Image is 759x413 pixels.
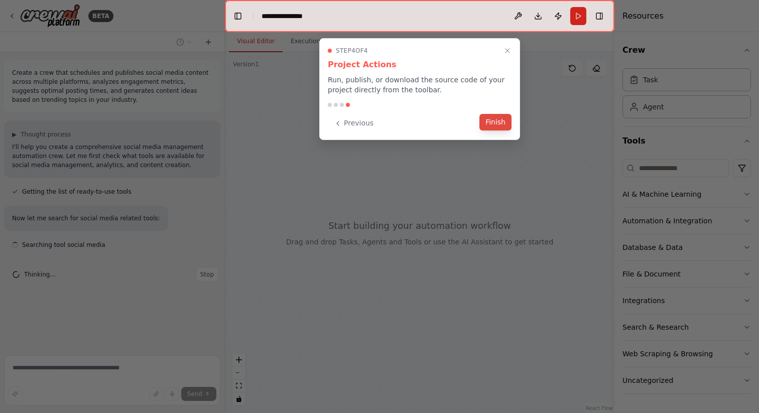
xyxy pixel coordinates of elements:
[328,115,379,131] button: Previous
[501,45,514,57] button: Close walkthrough
[231,9,245,23] button: Hide left sidebar
[328,75,512,95] p: Run, publish, or download the source code of your project directly from the toolbar.
[479,114,512,130] button: Finish
[328,59,512,71] h3: Project Actions
[336,47,368,55] span: Step 4 of 4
